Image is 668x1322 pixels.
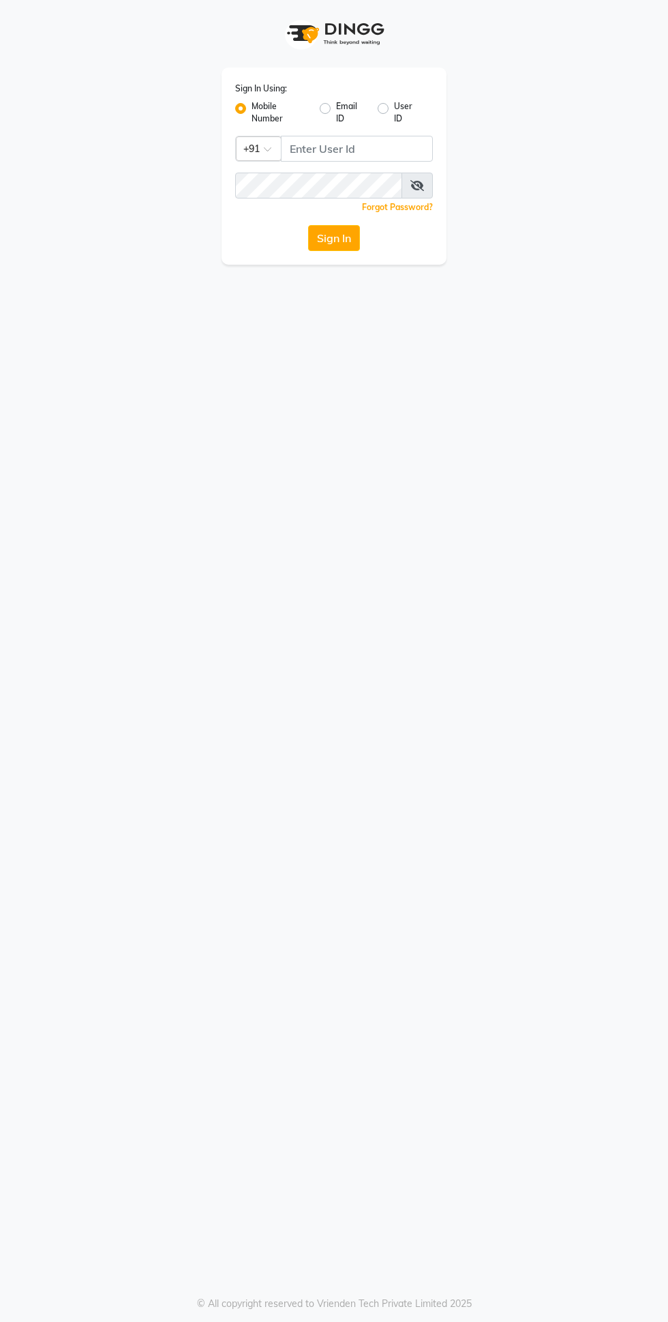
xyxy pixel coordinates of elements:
button: Sign In [308,225,360,251]
input: Username [235,173,402,199]
input: Username [281,136,433,162]
label: Email ID [336,100,367,125]
label: User ID [394,100,422,125]
label: Sign In Using: [235,83,287,95]
label: Mobile Number [252,100,309,125]
img: logo1.svg [279,14,389,54]
a: Forgot Password? [362,202,433,212]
